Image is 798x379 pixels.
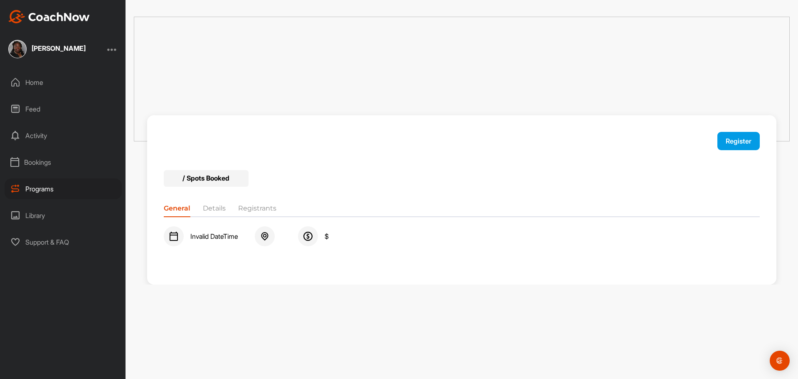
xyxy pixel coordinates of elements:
div: Library [5,205,122,226]
img: svg+xml;base64,PHN2ZyB3aWR0aD0iMjQiIGhlaWdodD0iMjQiIHZpZXdCb3g9IjAgMCAyNCAyNCIgZmlsbD0ibm9uZSIgeG... [169,231,179,241]
li: Details [203,203,226,217]
li: Registrants [238,203,276,217]
img: svg+xml;base64,PHN2ZyB3aWR0aD0iMjQiIGhlaWdodD0iMjQiIHZpZXdCb3g9IjAgMCAyNCAyNCIgZmlsbD0ibm9uZSIgeG... [303,231,313,241]
div: Home [5,72,122,93]
img: square_0a98c316fcc924031f58f0551192f10f.jpg [8,40,27,58]
div: [PERSON_NAME] [32,45,86,52]
div: Support & FAQ [5,232,122,253]
div: Open Intercom Messenger [770,351,790,371]
span: Invalid DateTime [190,233,238,241]
img: svg+xml;base64,PHN2ZyB3aWR0aD0iMjQiIGhlaWdodD0iMjQiIHZpZXdCb3g9IjAgMCAyNCAyNCIgZmlsbD0ibm9uZSIgeG... [260,231,270,241]
div: Feed [5,99,122,119]
div: Programs [5,178,122,199]
div: / Spots Booked [164,170,249,187]
span: $ [325,233,329,241]
div: Bookings [5,152,122,173]
div: Activity [5,125,122,146]
li: General [164,203,190,217]
button: Register [717,132,760,150]
img: CoachNow [8,10,90,23]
